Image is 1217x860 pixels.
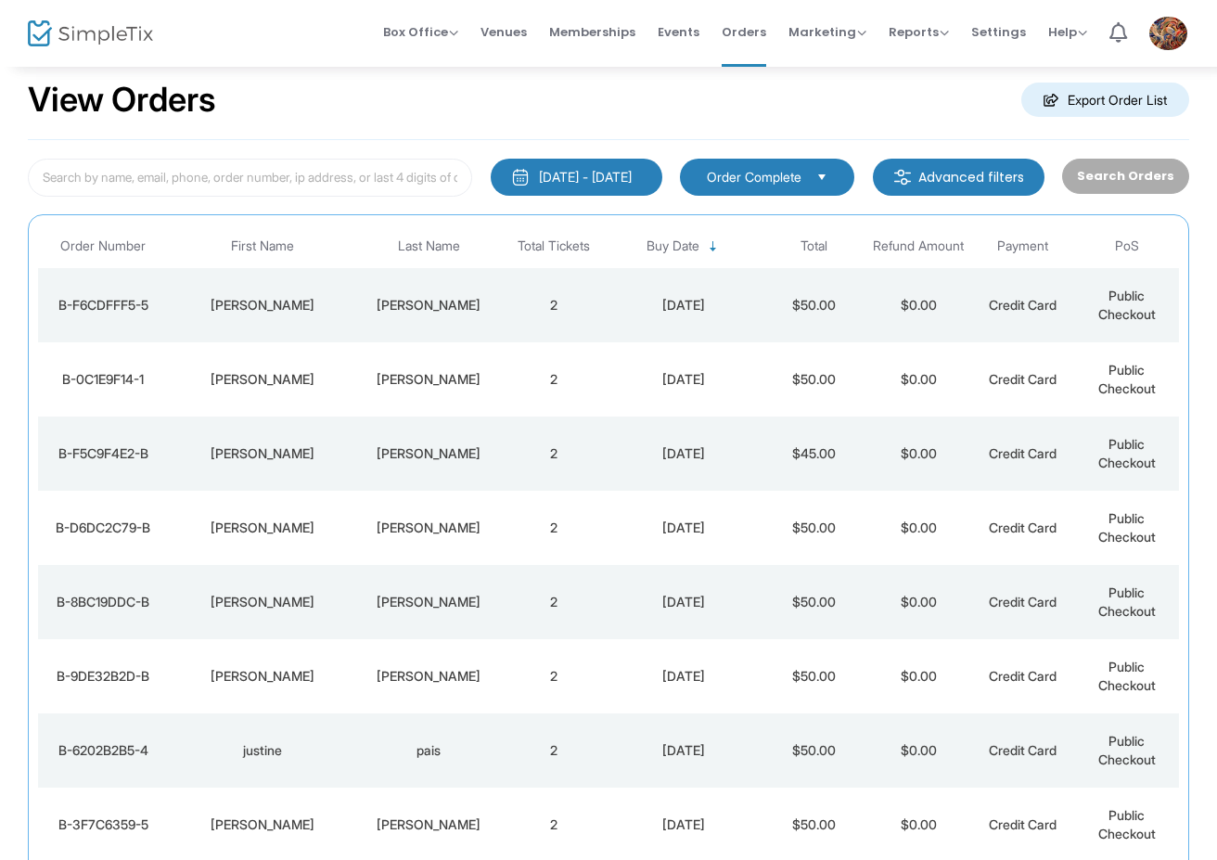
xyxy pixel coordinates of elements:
[361,593,497,611] div: Davis
[762,713,866,788] td: $50.00
[361,741,497,760] div: pais
[1098,288,1156,322] span: Public Checkout
[502,713,606,788] td: 2
[610,667,757,686] div: 9/21/2025
[989,742,1057,758] span: Credit Card
[1098,584,1156,619] span: Public Checkout
[173,667,351,686] div: JENNIFER
[762,639,866,713] td: $50.00
[173,519,351,537] div: Marlene
[28,80,216,121] h2: View Orders
[502,417,606,491] td: 2
[610,593,757,611] div: 9/21/2025
[43,444,163,463] div: B-F5C9F4E2-B
[866,268,970,342] td: $0.00
[1021,83,1189,117] m-button: Export Order List
[762,225,866,268] th: Total
[610,519,757,537] div: 9/21/2025
[647,238,699,254] span: Buy Date
[361,815,497,834] div: Graham
[231,238,294,254] span: First Name
[997,238,1048,254] span: Payment
[610,296,757,314] div: 9/23/2025
[866,225,970,268] th: Refund Amount
[361,444,497,463] div: Crosby
[502,225,606,268] th: Total Tickets
[502,565,606,639] td: 2
[989,297,1057,313] span: Credit Card
[502,268,606,342] td: 2
[989,371,1057,387] span: Credit Card
[809,167,835,187] button: Select
[511,168,530,186] img: monthly
[539,168,632,186] div: [DATE] - [DATE]
[502,342,606,417] td: 2
[173,593,351,611] div: MaryAnn
[361,370,497,389] div: KANDEL
[502,639,606,713] td: 2
[173,370,351,389] div: MINDY
[989,594,1057,610] span: Credit Card
[889,23,949,41] span: Reports
[361,296,497,314] div: Palko
[610,370,757,389] div: 9/22/2025
[43,519,163,537] div: B-D6DC2C79-B
[398,238,460,254] span: Last Name
[1098,733,1156,767] span: Public Checkout
[173,815,351,834] div: Richard
[866,639,970,713] td: $0.00
[610,741,757,760] div: 9/21/2025
[491,159,662,196] button: [DATE] - [DATE]
[173,741,351,760] div: justine
[866,342,970,417] td: $0.00
[43,667,163,686] div: B-9DE32B2D-B
[706,239,721,254] span: Sortable
[893,168,912,186] img: filter
[43,593,163,611] div: B-8BC19DDC-B
[866,491,970,565] td: $0.00
[762,417,866,491] td: $45.00
[762,342,866,417] td: $50.00
[989,816,1057,832] span: Credit Card
[1115,238,1139,254] span: PoS
[1098,659,1156,693] span: Public Checkout
[361,667,497,686] div: BEATO
[173,296,351,314] div: David
[873,159,1044,196] m-button: Advanced filters
[43,815,163,834] div: B-3F7C6359-5
[1098,510,1156,545] span: Public Checkout
[610,815,757,834] div: 9/21/2025
[788,23,866,41] span: Marketing
[480,8,527,56] span: Venues
[43,370,163,389] div: B-0C1E9F14-1
[173,444,351,463] div: Marcie
[1098,436,1156,470] span: Public Checkout
[43,296,163,314] div: B-F6CDFFF5-5
[610,444,757,463] div: 9/21/2025
[60,238,146,254] span: Order Number
[762,565,866,639] td: $50.00
[989,668,1057,684] span: Credit Card
[1098,807,1156,841] span: Public Checkout
[989,520,1057,535] span: Credit Card
[762,268,866,342] td: $50.00
[722,8,766,56] span: Orders
[383,23,458,41] span: Box Office
[658,8,699,56] span: Events
[502,491,606,565] td: 2
[1048,23,1087,41] span: Help
[707,168,801,186] span: Order Complete
[971,8,1026,56] span: Settings
[866,713,970,788] td: $0.00
[549,8,635,56] span: Memberships
[361,519,497,537] div: WALKER
[866,417,970,491] td: $0.00
[989,445,1057,461] span: Credit Card
[866,565,970,639] td: $0.00
[43,741,163,760] div: B-6202B2B5-4
[762,491,866,565] td: $50.00
[1098,362,1156,396] span: Public Checkout
[28,159,472,197] input: Search by name, email, phone, order number, ip address, or last 4 digits of card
